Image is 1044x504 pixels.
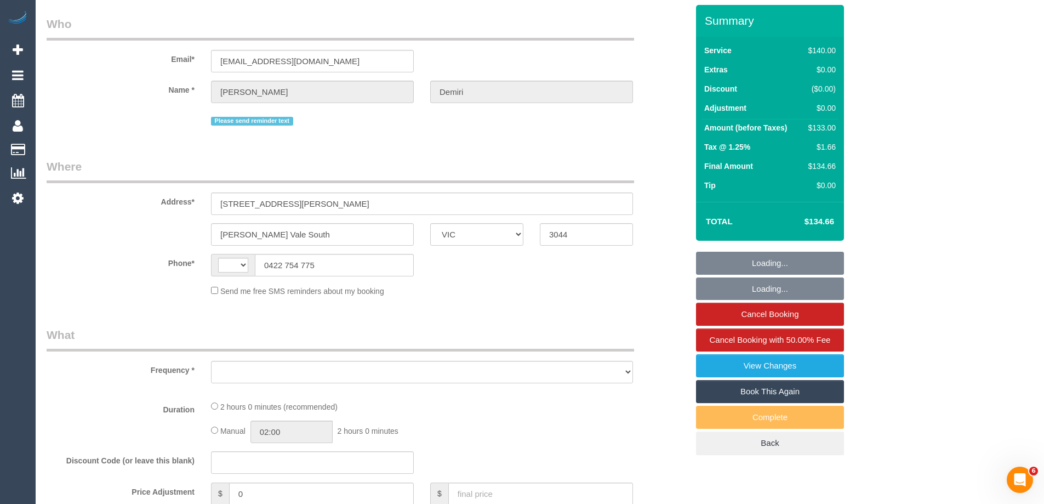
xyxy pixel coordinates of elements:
[338,427,398,435] span: 2 hours 0 minutes
[47,327,634,352] legend: What
[696,303,844,326] a: Cancel Booking
[804,45,836,56] div: $140.00
[220,403,338,411] span: 2 hours 0 minutes (recommended)
[220,287,384,296] span: Send me free SMS reminders about my booking
[804,180,836,191] div: $0.00
[772,217,834,226] h4: $134.66
[220,427,246,435] span: Manual
[704,64,728,75] label: Extras
[696,354,844,377] a: View Changes
[696,329,844,352] a: Cancel Booking with 50.00% Fee
[38,81,203,95] label: Name *
[704,180,716,191] label: Tip
[710,335,831,344] span: Cancel Booking with 50.00% Fee
[38,361,203,376] label: Frequency *
[696,380,844,403] a: Book This Again
[540,223,633,246] input: Post Code*
[38,483,203,497] label: Price Adjustment
[38,192,203,207] label: Address*
[38,400,203,415] label: Duration
[705,14,838,27] h3: Summary
[804,83,836,94] div: ($0.00)
[1007,467,1033,493] iframe: Intercom live chat
[804,122,836,133] div: $133.00
[255,254,414,276] input: Phone*
[1029,467,1038,475] span: 6
[211,50,414,72] input: Email*
[804,161,836,172] div: $134.66
[704,141,750,152] label: Tax @ 1.25%
[704,83,737,94] label: Discount
[38,50,203,65] label: Email*
[211,117,293,126] span: Please send reminder text
[704,45,732,56] label: Service
[47,16,634,41] legend: Who
[704,161,753,172] label: Final Amount
[706,217,733,226] strong: Total
[704,103,746,114] label: Adjustment
[804,141,836,152] div: $1.66
[47,158,634,183] legend: Where
[211,81,414,103] input: First Name*
[38,254,203,269] label: Phone*
[696,432,844,455] a: Back
[430,81,633,103] input: Last Name*
[804,64,836,75] div: $0.00
[804,103,836,114] div: $0.00
[7,11,28,26] img: Automaid Logo
[704,122,787,133] label: Amount (before Taxes)
[211,223,414,246] input: Suburb*
[38,451,203,466] label: Discount Code (or leave this blank)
